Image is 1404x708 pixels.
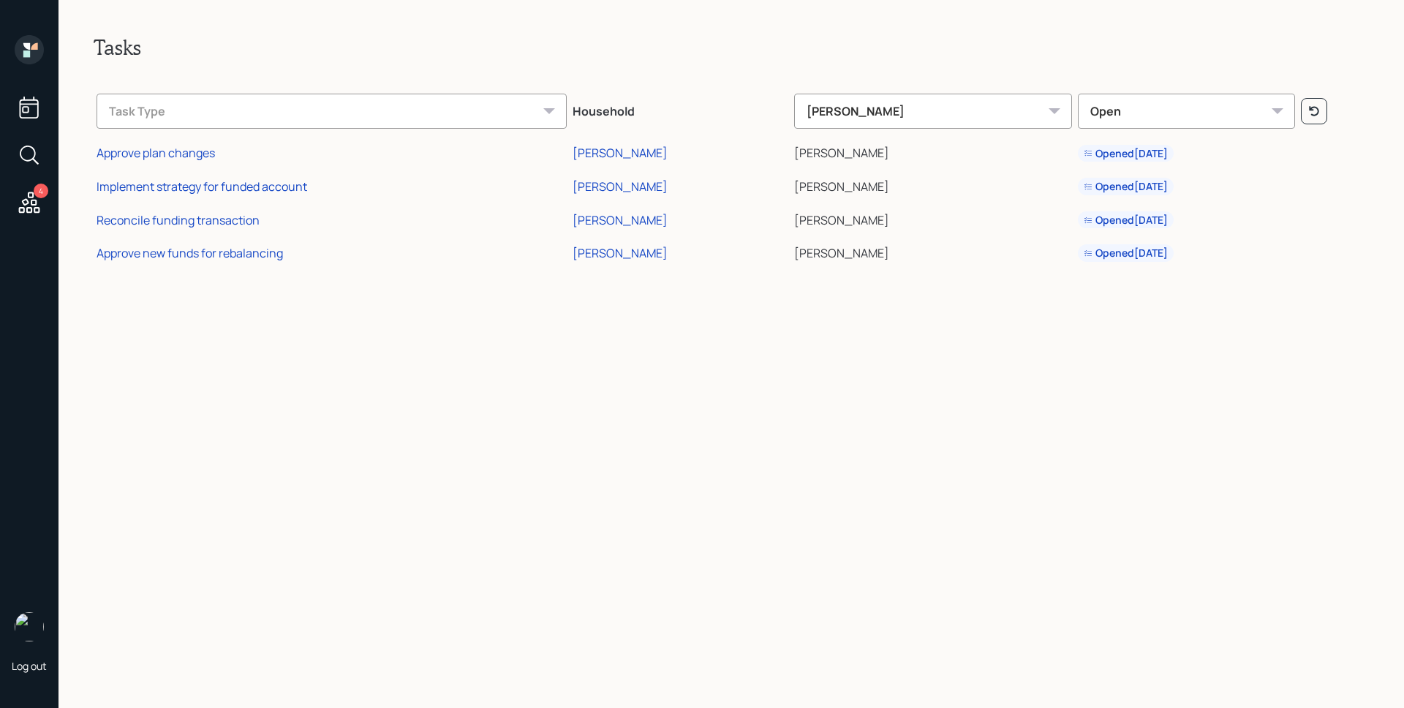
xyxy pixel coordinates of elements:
div: Opened [DATE] [1084,213,1168,227]
img: james-distasi-headshot.png [15,612,44,641]
div: 4 [34,184,48,198]
div: Approve plan changes [97,145,215,161]
div: Opened [DATE] [1084,246,1168,260]
h2: Tasks [94,35,1369,60]
div: Implement strategy for funded account [97,178,307,195]
div: Log out [12,659,47,673]
div: Open [1078,94,1296,129]
div: Opened [DATE] [1084,146,1168,161]
div: Approve new funds for rebalancing [97,245,283,261]
div: Opened [DATE] [1084,179,1168,194]
div: [PERSON_NAME] [573,245,668,261]
td: [PERSON_NAME] [791,234,1074,268]
div: [PERSON_NAME] [573,212,668,228]
div: [PERSON_NAME] [573,178,668,195]
td: [PERSON_NAME] [791,167,1074,201]
div: [PERSON_NAME] [794,94,1071,129]
td: [PERSON_NAME] [791,201,1074,235]
td: [PERSON_NAME] [791,135,1074,168]
th: Household [570,83,791,135]
div: [PERSON_NAME] [573,145,668,161]
div: Task Type [97,94,567,129]
div: Reconcile funding transaction [97,212,260,228]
